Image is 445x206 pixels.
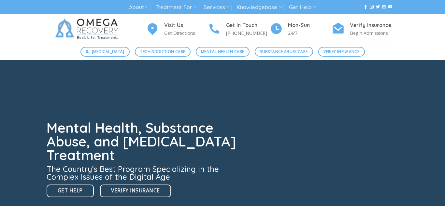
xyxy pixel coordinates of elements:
a: Visit Us Get Directions [146,21,208,37]
p: Begin Admissions [350,29,394,37]
a: Tech Addiction Care [135,47,191,57]
a: Knowledgebase [237,1,281,13]
span: [MEDICAL_DATA] [92,48,124,55]
a: [MEDICAL_DATA] [80,47,130,57]
a: Follow on Facebook [364,5,367,9]
p: 24/7 [288,29,332,37]
a: Get Help [289,1,316,13]
a: Send us an email [382,5,386,9]
span: Substance Abuse Care [260,48,308,55]
h3: The Country’s Best Program Specializing in the Complex Issues of the Digital Age [47,165,240,181]
a: Get In Touch [PHONE_NUMBER] [208,21,270,37]
a: Mental Health Care [196,47,250,57]
span: Mental Health Care [201,48,244,55]
h4: Get In Touch [226,21,270,30]
a: Services [204,1,229,13]
a: Follow on Instagram [370,5,374,9]
span: Tech Addiction Care [140,48,185,55]
a: Follow on YouTube [388,5,392,9]
a: Get Help [47,185,94,197]
a: Treatment For [155,1,196,13]
h1: Mental Health, Substance Abuse, and [MEDICAL_DATA] Treatment [47,121,240,162]
a: Verify Insurance Begin Admissions [332,21,394,37]
p: [PHONE_NUMBER] [226,29,270,37]
span: Verify Insurance [111,186,160,195]
h4: Verify Insurance [350,21,394,30]
span: Get Help [58,186,83,195]
a: Substance Abuse Care [255,47,313,57]
img: Omega Recovery [51,14,125,44]
span: Verify Insurance [323,48,359,55]
h4: Visit Us [164,21,208,30]
a: Verify Insurance [318,47,365,57]
a: Verify Insurance [100,185,171,197]
a: About [129,1,148,13]
a: Follow on Twitter [376,5,380,9]
h4: Mon-Sun [288,21,332,30]
p: Get Directions [164,29,208,37]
